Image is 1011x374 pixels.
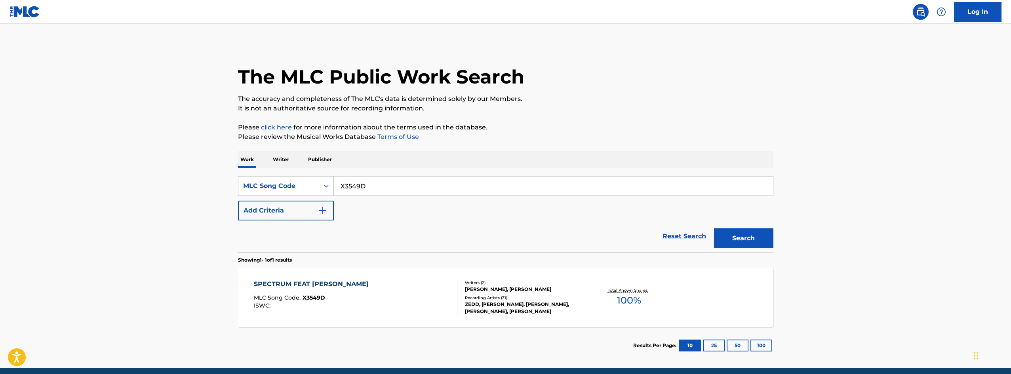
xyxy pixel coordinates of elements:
p: Publisher [306,151,334,168]
div: ZEDD, [PERSON_NAME], [PERSON_NAME], [PERSON_NAME], [PERSON_NAME] [465,301,585,315]
span: ISWC : [254,302,272,309]
div: Writers ( 2 ) [465,280,585,286]
p: Work [238,151,256,168]
p: Please for more information about the terms used in the database. [238,123,773,132]
button: Add Criteria [238,201,334,220]
iframe: Chat Widget [971,336,1011,374]
p: It is not an authoritative source for recording information. [238,104,773,113]
p: Total Known Shares: [608,287,650,293]
div: Help [933,4,949,20]
form: Search Form [238,176,773,252]
span: MLC Song Code : [254,294,303,301]
p: The accuracy and completeness of The MLC's data is determined solely by our Members. [238,94,773,104]
a: Reset Search [659,228,710,245]
button: 25 [703,340,725,351]
span: 100 % [617,293,641,308]
a: Terms of Use [376,133,419,140]
h1: The MLC Public Work Search [238,65,524,89]
a: SPECTRUM FEAT [PERSON_NAME]MLC Song Code:X3549DISWC:Writers (2)[PERSON_NAME], [PERSON_NAME]Record... [238,268,773,327]
button: 10 [679,340,701,351]
img: MLC Logo [10,6,40,17]
button: 50 [727,340,748,351]
a: Public Search [913,4,929,20]
img: search [916,7,925,17]
a: click here [261,123,292,131]
button: Search [714,228,773,248]
img: 9d2ae6d4665cec9f34b9.svg [318,206,327,215]
div: MLC Song Code [243,181,314,191]
span: X3549D [303,294,325,301]
p: Please review the Musical Works Database [238,132,773,142]
button: 100 [750,340,772,351]
div: [PERSON_NAME], [PERSON_NAME] [465,286,585,293]
a: Log In [954,2,1001,22]
div: Recording Artists ( 31 ) [465,295,585,301]
p: Showing 1 - 1 of 1 results [238,256,292,264]
div: Drag [974,344,979,368]
div: SPECTRUM FEAT [PERSON_NAME] [254,279,373,289]
p: Writer [270,151,291,168]
p: Results Per Page: [633,342,678,349]
img: help [937,7,946,17]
